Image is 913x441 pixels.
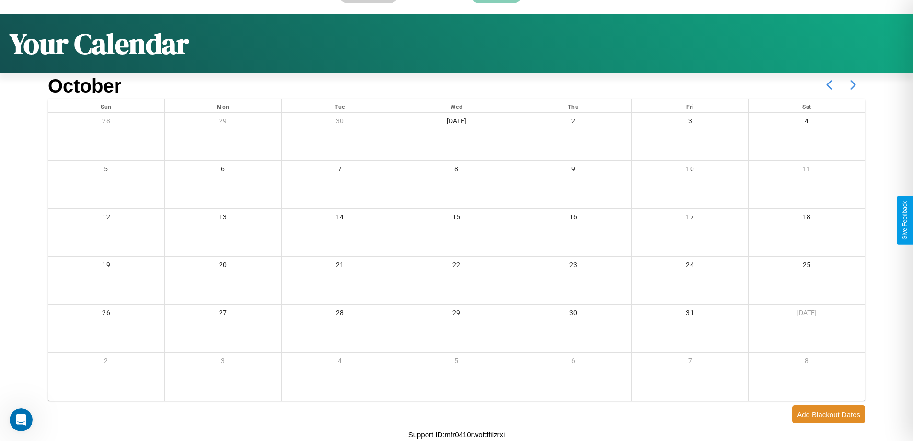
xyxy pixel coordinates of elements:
div: Give Feedback [901,201,908,240]
div: 6 [165,161,281,180]
div: [DATE] [398,113,515,132]
div: Sat [749,99,865,112]
div: 8 [398,161,515,180]
div: 5 [398,353,515,372]
div: Wed [398,99,515,112]
div: Tue [282,99,398,112]
div: 10 [632,161,748,180]
div: 28 [48,113,164,132]
div: 3 [632,113,748,132]
div: 25 [749,257,865,276]
div: 30 [282,113,398,132]
div: Fri [632,99,748,112]
div: 15 [398,209,515,228]
div: 22 [398,257,515,276]
div: 19 [48,257,164,276]
div: 16 [515,209,632,228]
div: 4 [749,113,865,132]
button: Add Blackout Dates [792,405,865,423]
div: 7 [632,353,748,372]
div: 31 [632,305,748,324]
div: 14 [282,209,398,228]
div: 21 [282,257,398,276]
iframe: Intercom live chat [10,408,33,431]
h2: October [48,75,121,97]
div: Mon [165,99,281,112]
div: 29 [398,305,515,324]
div: 12 [48,209,164,228]
div: 17 [632,209,748,228]
div: 28 [282,305,398,324]
div: 20 [165,257,281,276]
div: 11 [749,161,865,180]
div: 27 [165,305,281,324]
div: 4 [282,353,398,372]
h1: Your Calendar [10,24,189,63]
p: Support ID: mfr0410rwofdfilzrxi [408,428,505,441]
div: Thu [515,99,632,112]
div: 7 [282,161,398,180]
div: 9 [515,161,632,180]
div: 2 [48,353,164,372]
div: 23 [515,257,632,276]
div: [DATE] [749,305,865,324]
div: 29 [165,113,281,132]
div: 26 [48,305,164,324]
div: 2 [515,113,632,132]
div: 24 [632,257,748,276]
div: 13 [165,209,281,228]
div: 6 [515,353,632,372]
div: 30 [515,305,632,324]
div: 8 [749,353,865,372]
div: 5 [48,161,164,180]
div: 18 [749,209,865,228]
div: 3 [165,353,281,372]
div: Sun [48,99,164,112]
